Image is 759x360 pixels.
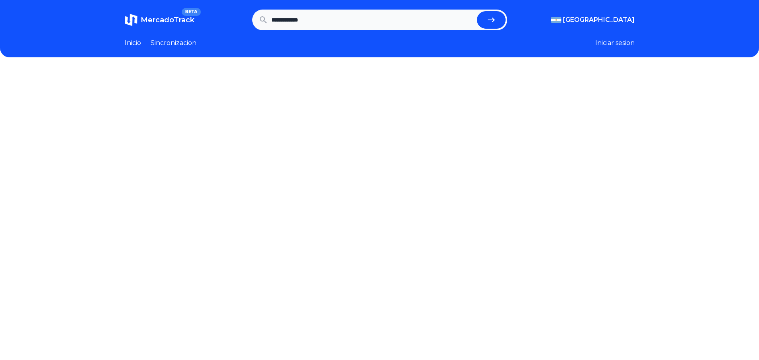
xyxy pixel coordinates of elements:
span: BETA [182,8,200,16]
img: MercadoTrack [125,14,137,26]
img: Argentina [551,17,561,23]
span: MercadoTrack [141,16,194,24]
a: MercadoTrackBETA [125,14,194,26]
a: Sincronizacion [151,38,196,48]
button: [GEOGRAPHIC_DATA] [551,15,635,25]
button: Iniciar sesion [595,38,635,48]
span: [GEOGRAPHIC_DATA] [563,15,635,25]
a: Inicio [125,38,141,48]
